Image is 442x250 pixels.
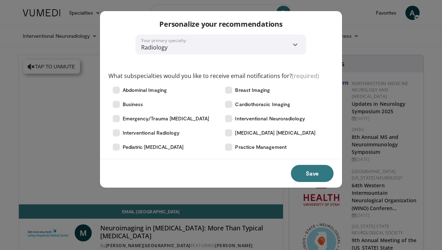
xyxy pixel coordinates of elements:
[123,129,180,136] span: Interventional Radiology
[123,115,209,122] span: Emergency/Trauma [MEDICAL_DATA]
[235,115,305,122] span: Interventional Neuroradiology
[292,72,319,80] span: (required)
[123,87,167,94] span: Abdominal Imaging
[235,129,315,136] span: [MEDICAL_DATA] [MEDICAL_DATA]
[159,20,283,29] p: Personalize your recommendations
[235,144,286,151] span: Practice Management
[123,144,184,151] span: Pediatric [MEDICAL_DATA]
[235,87,270,94] span: Breast Imaging
[108,72,319,80] label: What subspecialties would you like to receive email notifications for?
[123,101,143,108] span: Business
[235,101,290,108] span: Cardiothoracic Imaging
[291,165,334,182] button: Save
